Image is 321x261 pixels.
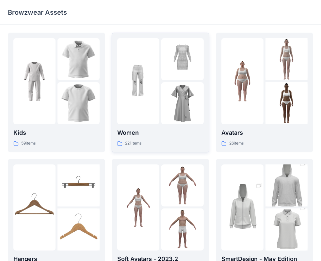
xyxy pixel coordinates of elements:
p: Women [117,128,203,137]
img: folder 1 [221,60,264,102]
img: folder 2 [265,154,308,217]
p: 221 items [125,140,141,147]
img: folder 3 [161,82,203,124]
img: folder 1 [117,186,159,228]
img: folder 3 [161,208,203,251]
img: folder 2 [265,38,308,80]
a: folder 1folder 2folder 3Avatars26items [216,33,313,152]
p: 59 items [21,140,36,147]
img: folder 1 [221,176,264,239]
a: folder 1folder 2folder 3Kids59items [8,33,105,152]
p: Browzwear Assets [8,8,67,17]
p: 26 items [229,140,244,147]
a: folder 1folder 2folder 3Women221items [112,33,209,152]
img: folder 1 [13,186,56,228]
p: Kids [13,128,100,137]
img: folder 2 [57,164,100,207]
img: folder 1 [117,60,159,102]
img: folder 2 [161,38,203,80]
img: folder 3 [57,208,100,251]
img: folder 2 [161,164,203,207]
img: folder 3 [265,82,308,124]
p: Avatars [221,128,308,137]
img: folder 3 [57,82,100,124]
img: folder 2 [57,38,100,80]
img: folder 1 [13,60,56,102]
